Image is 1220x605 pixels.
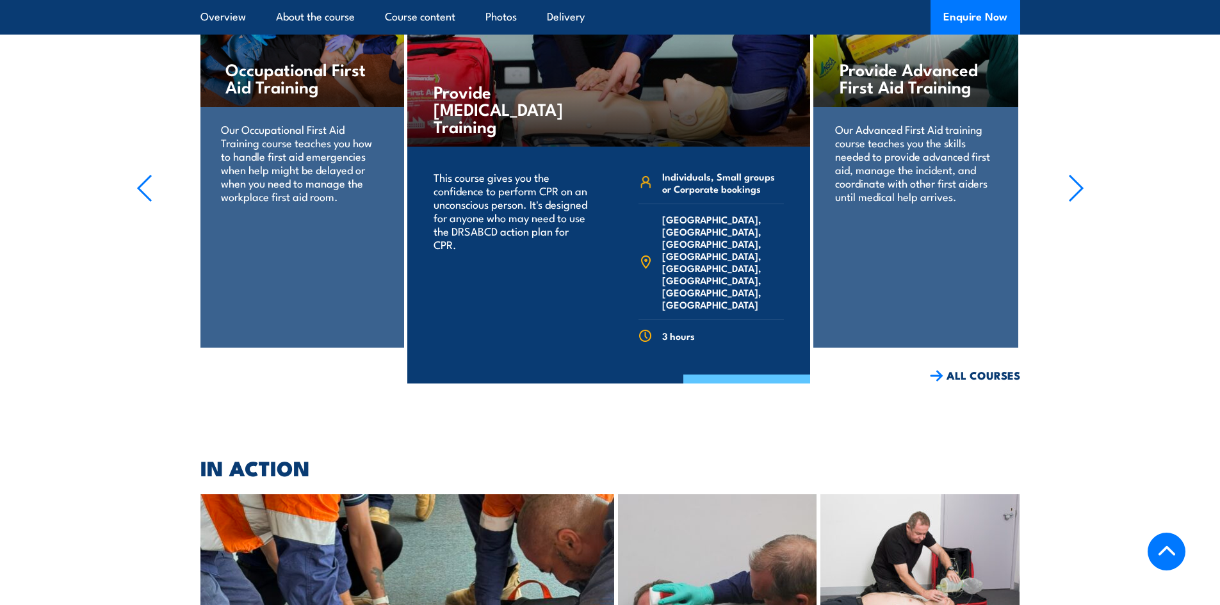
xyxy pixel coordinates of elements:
p: This course gives you the confidence to perform CPR on an unconscious person. It's designed for a... [434,170,592,251]
a: COURSE DETAILS [683,375,810,408]
p: Our Occupational First Aid Training course teaches you how to handle first aid emergencies when h... [221,122,382,203]
span: Individuals, Small groups or Corporate bookings [662,170,784,195]
a: ALL COURSES [930,368,1020,383]
h2: IN ACTION [200,458,1020,476]
span: 3 hours [662,330,695,342]
h4: Provide Advanced First Aid Training [840,60,991,95]
p: Our Advanced First Aid training course teaches you the skills needed to provide advanced first ai... [835,122,996,203]
h4: Occupational First Aid Training [225,60,377,95]
h4: Provide [MEDICAL_DATA] Training [434,83,584,134]
span: [GEOGRAPHIC_DATA], [GEOGRAPHIC_DATA], [GEOGRAPHIC_DATA], [GEOGRAPHIC_DATA], [GEOGRAPHIC_DATA], [G... [662,213,784,311]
